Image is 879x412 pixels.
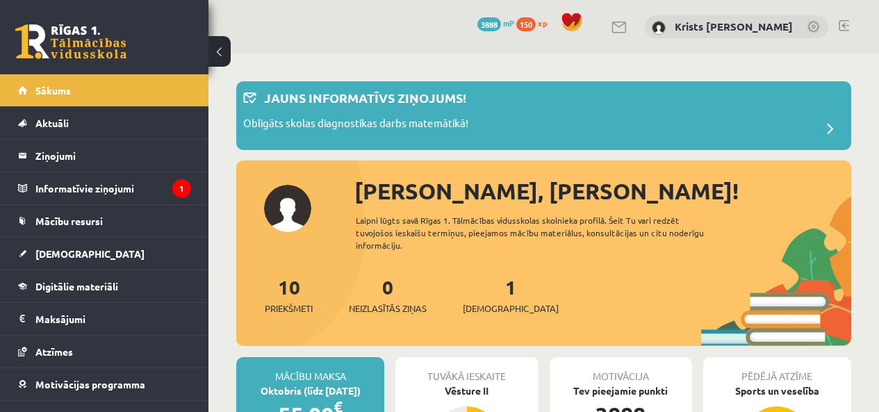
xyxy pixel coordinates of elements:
div: Pēdējā atzīme [703,357,851,384]
div: Laipni lūgts savā Rīgas 1. Tālmācības vidusskolas skolnieka profilā. Šeit Tu vari redzēt tuvojošo... [356,214,725,252]
a: Sākums [18,74,191,106]
div: Mācību maksa [236,357,384,384]
img: Krists Andrejs Zeile [652,21,666,35]
span: [DEMOGRAPHIC_DATA] [463,302,559,315]
a: Digitālie materiāli [18,270,191,302]
a: 1[DEMOGRAPHIC_DATA] [463,274,559,315]
legend: Maksājumi [35,303,191,335]
a: Informatīvie ziņojumi1 [18,172,191,204]
span: Neizlasītās ziņas [349,302,427,315]
span: Priekšmeti [265,302,313,315]
span: Digitālie materiāli [35,280,118,292]
i: 1 [172,179,191,198]
legend: Ziņojumi [35,140,191,172]
a: [DEMOGRAPHIC_DATA] [18,238,191,270]
a: 0Neizlasītās ziņas [349,274,427,315]
a: Motivācijas programma [18,368,191,400]
a: Rīgas 1. Tālmācības vidusskola [15,24,126,59]
div: Vēsture II [395,384,538,398]
span: 3888 [477,17,501,31]
a: Mācību resursi [18,205,191,237]
a: Krists [PERSON_NAME] [675,19,793,33]
span: Atzīmes [35,345,73,358]
div: Oktobris (līdz [DATE]) [236,384,384,398]
a: Ziņojumi [18,140,191,172]
span: Mācību resursi [35,215,103,227]
span: Aktuāli [35,117,69,129]
span: Motivācijas programma [35,378,145,390]
a: 3888 mP [477,17,514,28]
div: [PERSON_NAME], [PERSON_NAME]! [354,174,851,208]
a: Atzīmes [18,336,191,368]
a: Maksājumi [18,303,191,335]
div: Tuvākā ieskaite [395,357,538,384]
span: mP [503,17,514,28]
div: Motivācija [550,357,692,384]
legend: Informatīvie ziņojumi [35,172,191,204]
span: xp [538,17,547,28]
div: Tev pieejamie punkti [550,384,692,398]
a: 10Priekšmeti [265,274,313,315]
p: Jauns informatīvs ziņojums! [264,88,466,107]
span: [DEMOGRAPHIC_DATA] [35,247,145,260]
p: Obligāts skolas diagnostikas darbs matemātikā! [243,115,468,135]
a: Jauns informatīvs ziņojums! Obligāts skolas diagnostikas darbs matemātikā! [243,88,844,143]
span: Sākums [35,84,71,97]
a: Aktuāli [18,107,191,139]
div: Sports un veselība [703,384,851,398]
a: 150 xp [516,17,554,28]
span: 150 [516,17,536,31]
